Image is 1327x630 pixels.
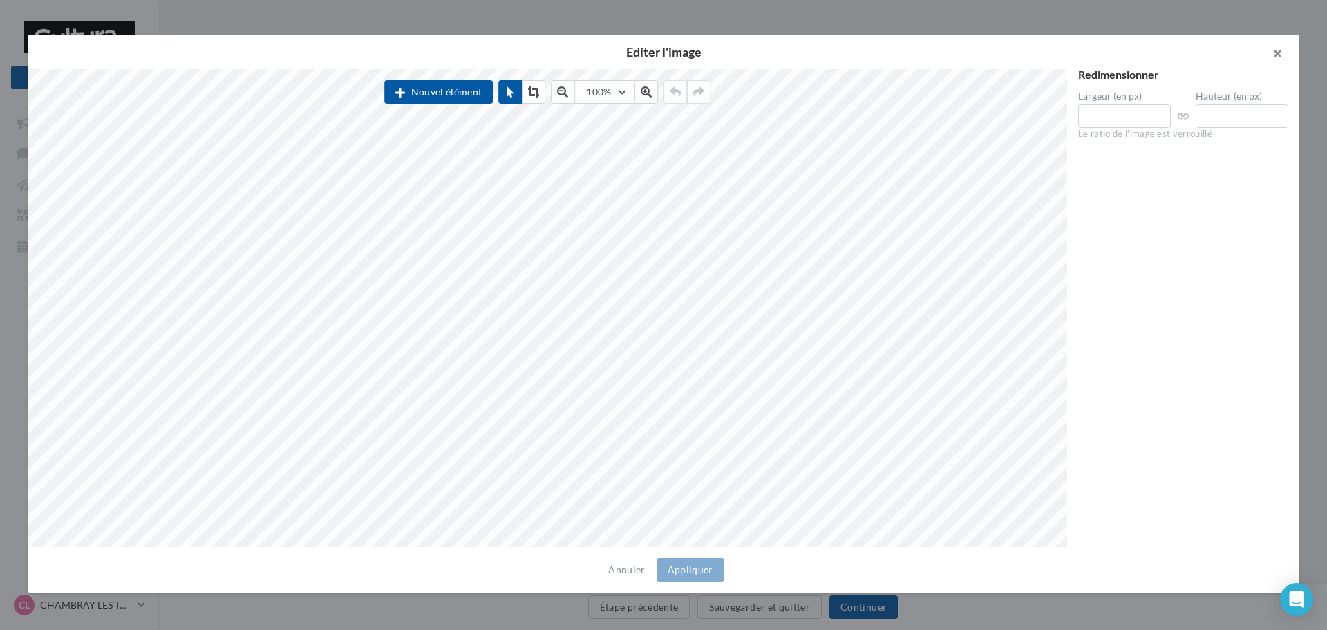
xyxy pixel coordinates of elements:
[603,562,650,578] button: Annuler
[50,46,1277,58] h2: Editer l'image
[384,80,493,104] button: Nouvel élément
[1280,583,1313,616] div: Open Intercom Messenger
[1078,128,1288,140] div: Le ratio de l'image est verrouillé
[1196,91,1288,101] label: Hauteur (en px)
[574,80,634,104] button: 100%
[1078,91,1171,101] label: Largeur (en px)
[1078,69,1288,80] div: Redimensionner
[657,558,724,582] button: Appliquer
